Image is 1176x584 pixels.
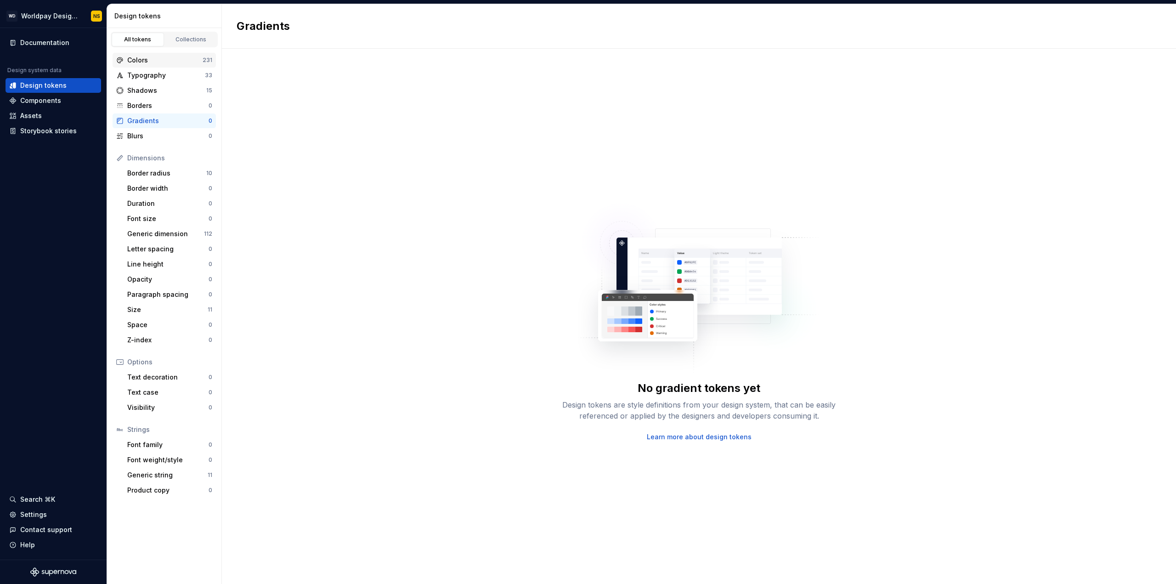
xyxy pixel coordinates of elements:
div: Product copy [127,486,209,495]
div: Settings [20,510,47,519]
a: Border width0 [124,181,216,196]
div: Text case [127,388,209,397]
div: Text decoration [127,373,209,382]
div: Visibility [127,403,209,412]
a: Generic dimension112 [124,227,216,241]
div: 11 [208,306,212,313]
div: Design tokens [114,11,218,21]
div: Font weight/style [127,455,209,465]
a: Product copy0 [124,483,216,498]
div: Help [20,540,35,550]
div: Design system data [7,67,62,74]
div: Contact support [20,525,72,534]
div: 0 [209,132,212,140]
div: Typography [127,71,205,80]
a: Storybook stories [6,124,101,138]
a: Paragraph spacing0 [124,287,216,302]
a: Line height0 [124,257,216,272]
button: Search ⌘K [6,492,101,507]
a: Design tokens [6,78,101,93]
a: Learn more about design tokens [647,432,752,442]
div: Design tokens are style definitions from your design system, that can be easily referenced or app... [552,399,846,421]
div: Search ⌘K [20,495,55,504]
div: Opacity [127,275,209,284]
div: 0 [209,336,212,344]
div: All tokens [115,36,161,43]
a: Duration0 [124,196,216,211]
div: 11 [208,471,212,479]
a: Size11 [124,302,216,317]
a: Colors231 [113,53,216,68]
div: Border radius [127,169,206,178]
a: Shadows15 [113,83,216,98]
div: Storybook stories [20,126,77,136]
a: Font size0 [124,211,216,226]
a: Font family0 [124,437,216,452]
div: 112 [204,230,212,238]
a: Components [6,93,101,108]
div: Paragraph spacing [127,290,209,299]
div: 33 [205,72,212,79]
div: Options [127,357,212,367]
div: Documentation [20,38,69,47]
div: Colors [127,56,203,65]
a: Borders0 [113,98,216,113]
div: Blurs [127,131,209,141]
div: 0 [209,261,212,268]
div: No gradient tokens yet [638,381,760,396]
a: Font weight/style0 [124,453,216,467]
a: Text decoration0 [124,370,216,385]
a: Blurs0 [113,129,216,143]
div: Border width [127,184,209,193]
div: Components [20,96,61,105]
div: Shadows [127,86,206,95]
div: Z-index [127,335,209,345]
div: Space [127,320,209,329]
div: Letter spacing [127,244,209,254]
svg: Supernova Logo [30,567,76,577]
div: 0 [209,276,212,283]
button: Help [6,538,101,552]
div: Generic string [127,471,208,480]
div: Strings [127,425,212,434]
a: Visibility0 [124,400,216,415]
div: 0 [209,102,212,109]
div: Duration [127,199,209,208]
a: Letter spacing0 [124,242,216,256]
div: NS [93,12,100,20]
div: 0 [209,374,212,381]
div: 0 [209,441,212,448]
div: Assets [20,111,42,120]
div: 10 [206,170,212,177]
div: Font size [127,214,209,223]
h2: Gradients [237,19,290,34]
div: Font family [127,440,209,449]
div: Borders [127,101,209,110]
div: 0 [209,456,212,464]
button: WDWorldpay Design SystemNS [2,6,105,26]
a: Text case0 [124,385,216,400]
div: 15 [206,87,212,94]
a: Generic string11 [124,468,216,482]
div: 0 [209,291,212,298]
a: Border radius10 [124,166,216,181]
div: Collections [168,36,214,43]
div: 0 [209,389,212,396]
a: Opacity0 [124,272,216,287]
a: Assets [6,108,101,123]
div: Design tokens [20,81,67,90]
div: Worldpay Design System [21,11,80,21]
div: WD [6,11,17,22]
div: 0 [209,185,212,192]
div: 0 [209,321,212,329]
div: 0 [209,404,212,411]
div: 0 [209,200,212,207]
div: Dimensions [127,153,212,163]
a: Gradients0 [113,113,216,128]
div: Gradients [127,116,209,125]
a: Documentation [6,35,101,50]
div: 0 [209,487,212,494]
a: Typography33 [113,68,216,83]
div: 231 [203,57,212,64]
